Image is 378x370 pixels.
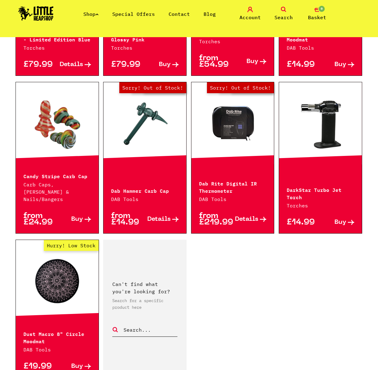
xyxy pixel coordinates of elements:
[112,280,177,295] p: Can't find what you're looking for?
[320,62,354,68] a: Buy
[240,14,261,21] span: Account
[83,11,99,17] a: Shop
[57,213,91,226] a: Buy
[103,93,186,154] a: Out of Stock Hurry! Low Stock Sorry! Out of Stock!
[287,62,320,68] p: £14.99
[111,44,179,51] p: Torches
[112,11,155,17] a: Special Offers
[207,82,274,93] span: Sorry! Out of Stock!
[112,297,177,311] p: Search for a specific product here
[111,187,179,194] p: Dab Hammer Carb Cap
[287,202,354,209] p: Torches
[23,213,57,226] p: from £24.99
[275,14,293,21] span: Search
[71,363,83,370] span: Buy
[235,216,258,223] span: Details
[159,62,171,68] span: Buy
[23,181,91,203] p: Carb Caps, [PERSON_NAME] & Nails/Bangers
[247,58,258,65] span: Buy
[334,62,346,68] span: Buy
[199,196,267,203] p: DAB Tools
[119,82,186,93] span: Sorry! Out of Stock!
[57,62,91,68] a: Details
[23,44,91,51] p: Torches
[233,213,267,226] a: Details
[199,55,233,68] p: from £54.99
[199,179,267,194] p: Dab Rite Digital IR Thermometer
[191,93,274,154] a: Out of Stock Hurry! Low Stock Sorry! Out of Stock!
[23,346,91,353] p: DAB Tools
[320,219,354,226] a: Buy
[318,5,325,12] span: 0
[204,11,216,17] a: Blog
[57,363,91,370] a: Buy
[145,62,179,68] a: Buy
[44,240,99,251] span: Hurry! Low Stock
[287,219,320,226] p: £14.99
[23,62,57,68] p: £79.99
[23,330,91,344] p: Dust Macro 8" Circle Moodmat
[23,172,91,179] p: Candy Stripe Carb Cap
[16,251,99,312] a: Hurry! Low Stock
[18,6,54,21] img: Little Head Shop Logo
[145,213,179,226] a: Details
[111,196,179,203] p: DAB Tools
[268,7,299,21] a: Search
[199,38,267,45] p: Torches
[233,55,267,68] a: Buy
[123,326,177,334] input: Search...
[60,62,83,68] span: Details
[169,11,190,17] a: Contact
[111,62,145,68] p: £79.99
[71,216,83,223] span: Buy
[308,14,326,21] span: Basket
[287,186,354,200] p: DarkStar Turbo Jet Torch
[287,44,354,51] p: DAB Tools
[334,219,346,226] span: Buy
[147,216,171,223] span: Details
[23,363,57,370] p: £19.99
[111,213,145,226] p: from £14.99
[199,213,233,226] p: from £219.99
[302,7,332,21] a: 0 Basket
